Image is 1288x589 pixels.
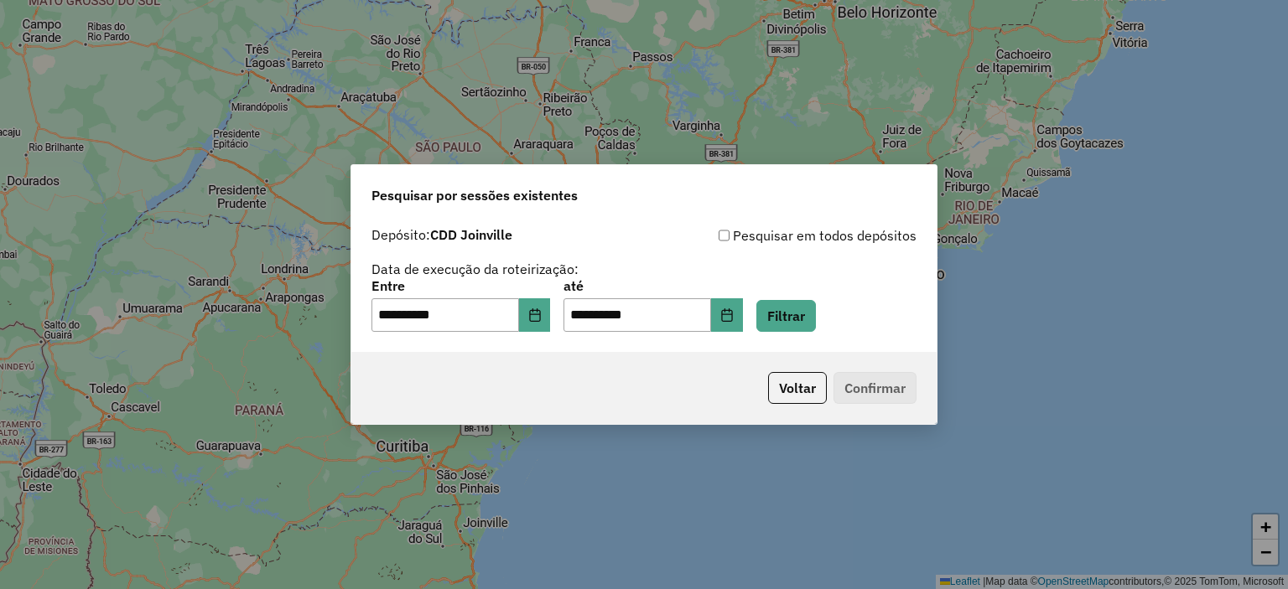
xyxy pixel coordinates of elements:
label: Entre [371,276,550,296]
div: Pesquisar em todos depósitos [644,225,917,245]
span: Pesquisar por sessões existentes [371,185,578,205]
button: Voltar [768,372,827,404]
button: Filtrar [756,300,816,332]
label: até [563,276,742,296]
strong: CDD Joinville [430,226,512,243]
label: Depósito: [371,225,512,245]
label: Data de execução da roteirização: [371,259,579,279]
button: Choose Date [711,298,743,332]
button: Choose Date [519,298,551,332]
